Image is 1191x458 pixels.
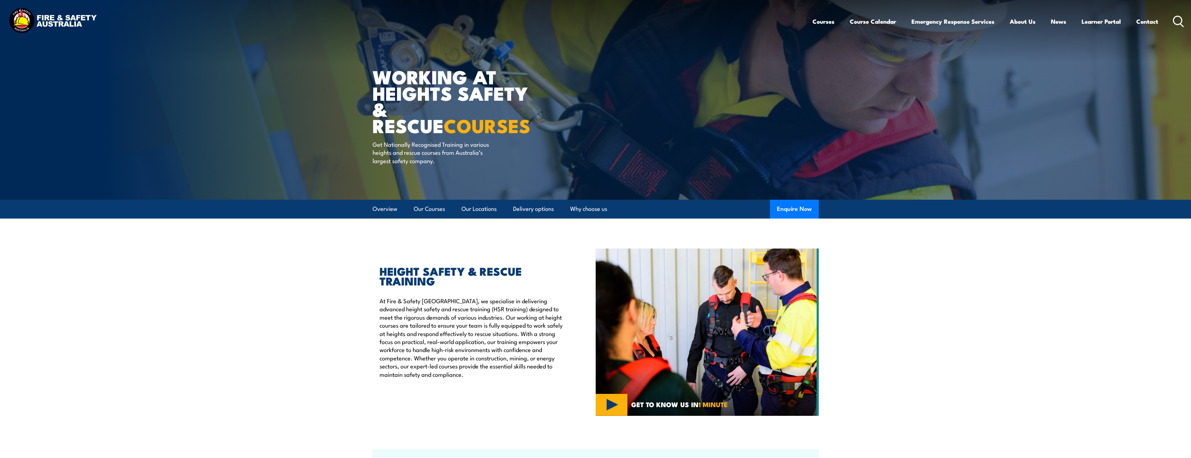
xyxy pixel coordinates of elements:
a: Why choose us [570,200,607,218]
button: Enquire Now [770,200,819,219]
img: Fire & Safety Australia offer working at heights courses and training [596,249,819,416]
a: Courses [812,12,834,31]
a: Contact [1136,12,1158,31]
a: Overview [373,200,397,218]
a: Our Locations [461,200,497,218]
a: Delivery options [513,200,554,218]
a: Course Calendar [850,12,896,31]
p: At Fire & Safety [GEOGRAPHIC_DATA], we specialise in delivering advanced height safety and rescue... [380,297,564,378]
a: Our Courses [414,200,445,218]
strong: COURSES [444,110,530,139]
strong: 1 MINUTE [698,399,728,409]
a: Emergency Response Services [911,12,994,31]
h1: WORKING AT HEIGHTS SAFETY & RESCUE [373,68,545,133]
a: News [1051,12,1066,31]
h2: HEIGHT SAFETY & RESCUE TRAINING [380,266,564,285]
a: About Us [1010,12,1036,31]
span: GET TO KNOW US IN [631,401,728,407]
a: Learner Portal [1082,12,1121,31]
p: Get Nationally Recognised Training in various heights and rescue courses from Australia’s largest... [373,140,500,165]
